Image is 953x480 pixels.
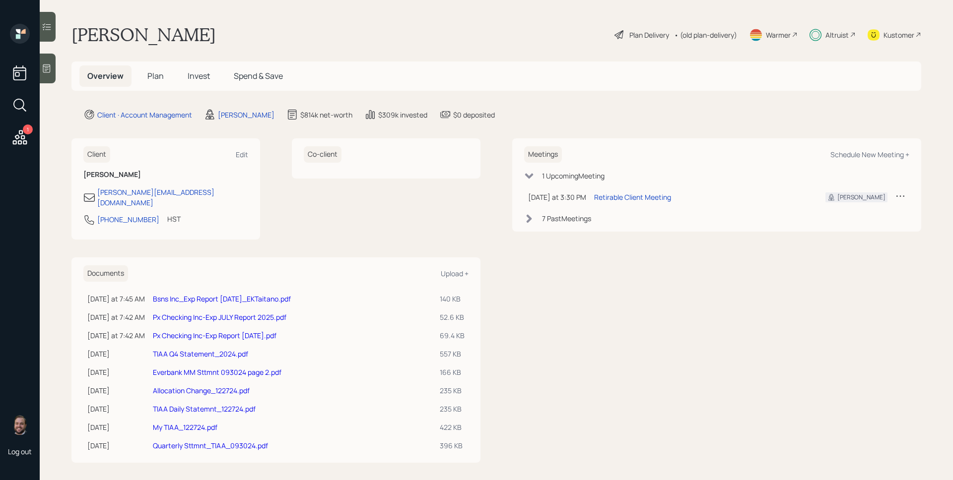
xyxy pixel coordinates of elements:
div: [DATE] [87,367,145,377]
a: Bsns Inc_Exp Report [DATE]_EKTaitano.pdf [153,294,291,303]
div: Edit [236,150,248,159]
div: Warmer [766,30,791,40]
div: 7 Past Meeting s [542,213,591,224]
div: $814k net-worth [300,110,352,120]
div: 140 KB [440,294,465,304]
div: Retirable Client Meeting [594,192,671,202]
span: Invest [188,70,210,81]
div: 422 KB [440,422,465,432]
span: Plan [147,70,164,81]
div: [DATE] [87,385,145,396]
div: [DATE] at 7:42 AM [87,312,145,322]
div: $309k invested [378,110,427,120]
span: Overview [87,70,124,81]
div: 69.4 KB [440,330,465,341]
a: Quarterly Sttmnt_TIAA_093024.pdf [153,441,268,450]
h6: Meetings [524,146,562,163]
div: 166 KB [440,367,465,377]
div: $0 deposited [453,110,495,120]
div: [DATE] at 7:45 AM [87,294,145,304]
div: Schedule New Meeting + [830,150,909,159]
a: TIAA Daily Statemnt_122724.pdf [153,404,256,414]
div: 235 KB [440,385,465,396]
div: 557 KB [440,349,465,359]
div: 52.6 KB [440,312,465,322]
div: 396 KB [440,440,465,451]
a: Allocation Change_122724.pdf [153,386,250,395]
div: [PERSON_NAME][EMAIL_ADDRESS][DOMAIN_NAME] [97,187,248,208]
div: [PERSON_NAME] [837,193,885,202]
div: [DATE] [87,422,145,432]
div: 1 [23,124,33,134]
div: Log out [8,447,32,456]
div: Client · Account Management [97,110,192,120]
div: [PHONE_NUMBER] [97,214,159,225]
div: [DATE] [87,404,145,414]
div: • (old plan-delivery) [674,30,737,40]
div: Altruist [825,30,849,40]
h6: [PERSON_NAME] [83,171,248,179]
h6: Documents [83,265,128,282]
div: HST [167,214,181,224]
div: [DATE] [87,440,145,451]
h6: Client [83,146,110,163]
a: Px Checking Inc-Exp JULY Report 2025.pdf [153,312,286,322]
div: Upload + [441,269,469,278]
a: Px Checking Inc-Exp Report [DATE].pdf [153,331,276,340]
img: james-distasi-headshot.png [10,415,30,435]
div: [DATE] [87,349,145,359]
a: My TIAA_122724.pdf [153,422,217,432]
h1: [PERSON_NAME] [71,24,216,46]
div: [DATE] at 3:30 PM [528,192,586,202]
div: [DATE] at 7:42 AM [87,330,145,341]
div: Kustomer [884,30,914,40]
h6: Co-client [304,146,341,163]
a: Everbank MM Sttmnt 093024 page 2.pdf [153,367,281,377]
div: [PERSON_NAME] [218,110,274,120]
div: Plan Delivery [629,30,669,40]
span: Spend & Save [234,70,283,81]
div: 235 KB [440,404,465,414]
div: 1 Upcoming Meeting [542,171,605,181]
a: TIAA Q4 Statement_2024.pdf [153,349,248,359]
